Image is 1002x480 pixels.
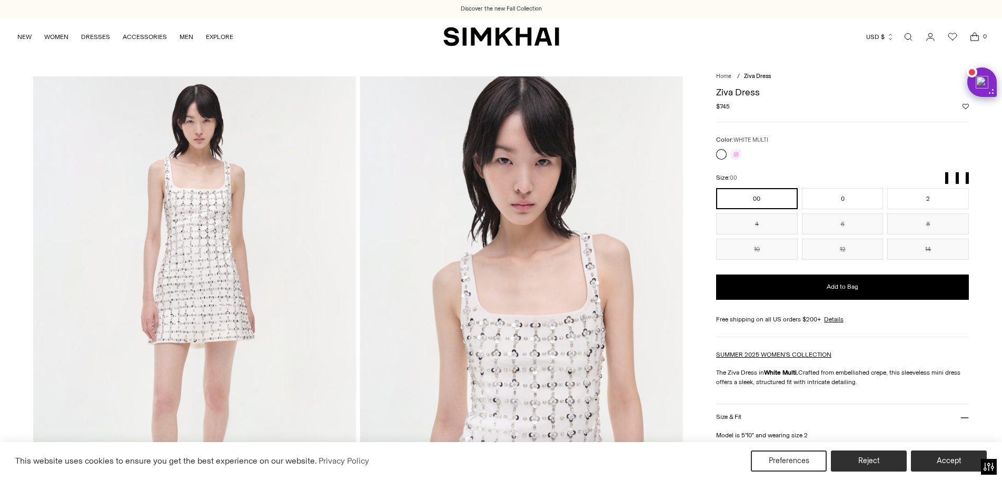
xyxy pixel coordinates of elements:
[15,456,317,466] span: This website uses cookies to ensure you get the best experience on our website.
[866,25,894,48] button: USD $
[737,72,740,81] div: /
[920,26,941,47] a: Go to the account page
[764,369,798,376] strong: White Multi.
[827,282,858,291] span: Add to Bag
[716,275,969,300] button: Add to Bag
[123,25,167,48] a: ACCESSORIES
[716,102,730,111] span: $745
[716,213,798,234] button: 4
[716,404,969,431] button: Size & Fit
[911,450,987,472] button: Accept
[716,430,969,440] p: Model is 5'10" and wearing size 2
[887,213,969,234] button: 8
[206,25,233,48] a: EXPLORE
[887,188,969,209] button: 2
[44,25,68,48] a: WOMEN
[716,173,737,183] label: Size:
[716,87,969,97] h1: Ziva Dress
[81,25,110,48] a: DRESSES
[17,25,32,48] a: NEW
[443,26,559,47] a: SIMKHAI
[802,239,884,260] button: 12
[716,135,768,145] label: Color:
[716,239,798,260] button: 10
[831,450,907,472] button: Reject
[942,26,963,47] a: Wishlist
[887,239,969,260] button: 14
[461,5,542,13] a: Discover the new Fall Collection
[824,315,844,324] a: Details
[802,188,884,209] button: 0
[980,32,989,41] span: 0
[716,73,731,80] a: Home
[716,414,741,420] h3: Size & Fit
[716,315,969,324] div: Free shipping on all US orders $200+
[716,72,969,81] nav: breadcrumbs
[317,453,371,469] a: Privacy Policy (opens in a new tab)
[716,351,831,358] a: SUMMER 2025 WOMEN'S COLLECTION
[716,368,969,387] p: The Ziva Dress in Crafted from embellished crepe, this sleeveless mini dress offers a sleek, stru...
[964,26,985,47] a: Open cart modal
[751,450,827,472] button: Preferences
[744,73,771,80] span: Ziva Dress
[898,26,919,47] a: Open search modal
[716,188,798,209] button: 00
[730,174,737,181] span: 00
[180,25,193,48] a: MEN
[963,103,969,110] button: Add to Wishlist
[733,136,768,143] span: WHITE MULTI
[802,213,884,234] button: 6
